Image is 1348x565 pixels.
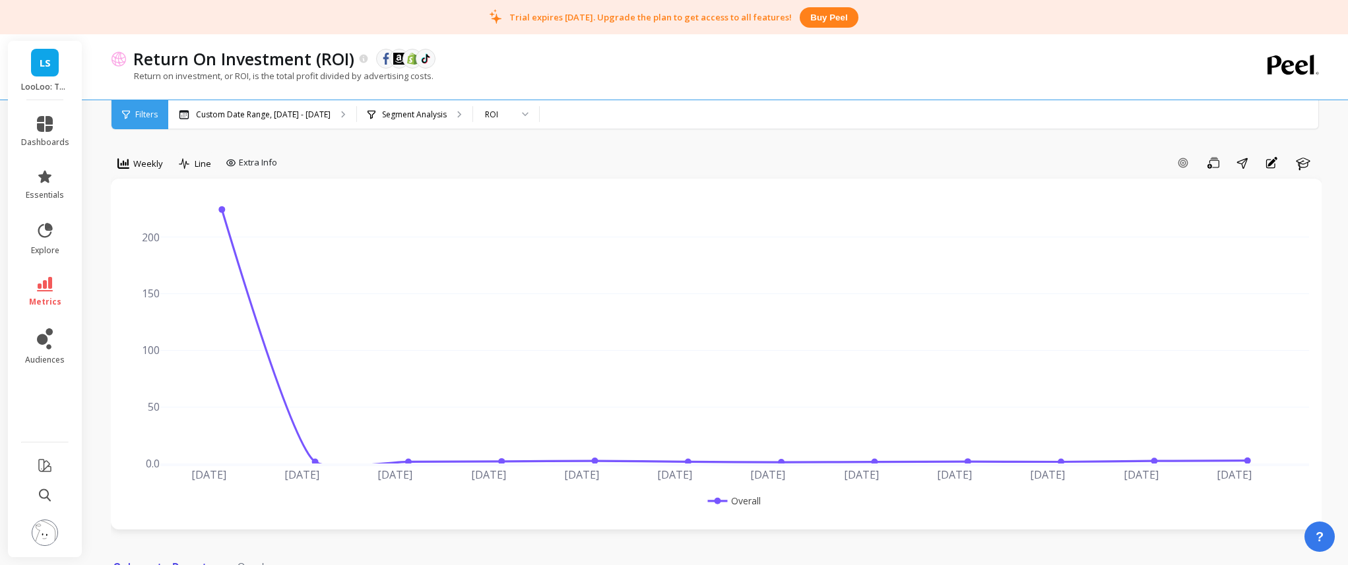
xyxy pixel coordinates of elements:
p: LooLoo: Touchless Toilet Spray [21,82,69,92]
span: essentials [26,190,64,200]
span: Line [195,158,211,170]
button: Buy peel [800,7,858,28]
button: ? [1304,521,1335,552]
p: Custom Date Range, [DATE] - [DATE] [196,109,331,120]
img: profile picture [32,520,58,546]
p: Return on investment, or ROI, is the total profit divided by advertising costs. [111,70,433,82]
span: metrics [29,297,61,307]
span: explore [31,245,59,256]
p: Return On Investment (ROI) [133,47,354,70]
p: Segment Analysis [382,109,447,120]
div: ROI [485,108,511,121]
span: ? [1316,527,1324,546]
span: audiences [25,355,65,365]
span: LS [40,55,51,71]
img: api.fb.svg [380,53,392,65]
img: api.tiktok.svg [420,53,432,65]
img: header icon [111,51,127,67]
img: api.amazonads.svg [393,53,405,65]
span: Weekly [133,158,163,170]
span: dashboards [21,137,69,148]
span: Filters [135,109,158,120]
span: Extra Info [239,156,277,169]
img: api.shopify.svg [406,53,418,65]
p: Trial expires [DATE]. Upgrade the plan to get access to all features! [509,11,792,23]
